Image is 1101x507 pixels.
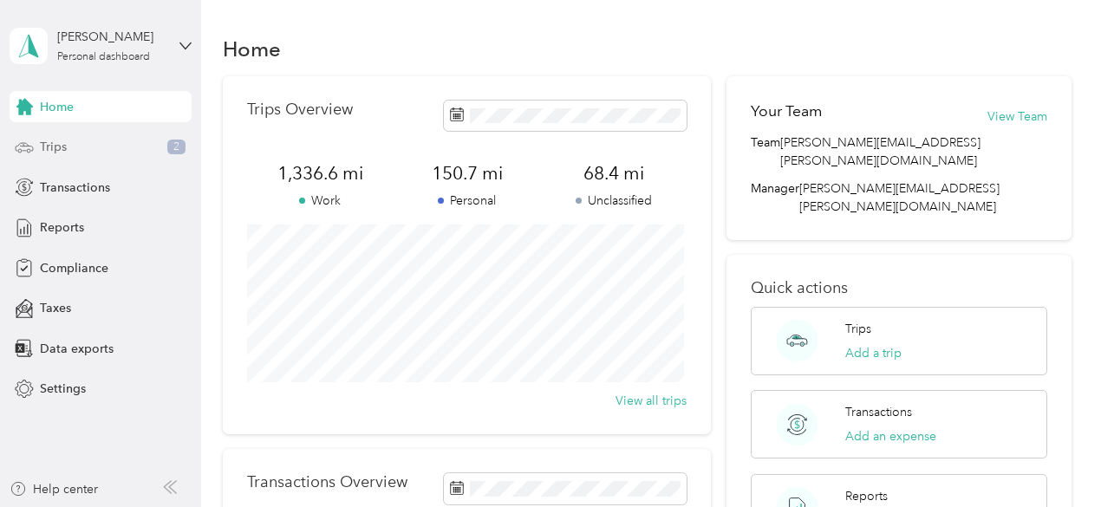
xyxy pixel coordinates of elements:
[40,299,71,317] span: Taxes
[394,192,540,210] p: Personal
[40,179,110,197] span: Transactions
[845,344,902,362] button: Add a trip
[247,161,394,185] span: 1,336.6 mi
[845,427,936,445] button: Add an expense
[751,179,799,216] span: Manager
[40,98,74,116] span: Home
[40,259,108,277] span: Compliance
[40,380,86,398] span: Settings
[394,161,540,185] span: 150.7 mi
[845,403,912,421] p: Transactions
[799,181,1000,214] span: [PERSON_NAME][EMAIL_ADDRESS][PERSON_NAME][DOMAIN_NAME]
[1004,410,1101,507] iframe: Everlance-gr Chat Button Frame
[751,133,780,170] span: Team
[40,138,67,156] span: Trips
[751,101,822,122] h2: Your Team
[540,192,687,210] p: Unclassified
[247,192,394,210] p: Work
[247,101,353,119] p: Trips Overview
[40,218,84,237] span: Reports
[40,340,114,358] span: Data exports
[247,473,407,491] p: Transactions Overview
[167,140,186,155] span: 2
[223,40,281,58] h1: Home
[10,480,98,498] button: Help center
[57,28,166,46] div: [PERSON_NAME]
[845,487,888,505] p: Reports
[845,320,871,338] p: Trips
[751,279,1047,297] p: Quick actions
[540,161,687,185] span: 68.4 mi
[57,52,150,62] div: Personal dashboard
[616,392,687,410] button: View all trips
[987,107,1047,126] button: View Team
[780,133,1047,170] span: [PERSON_NAME][EMAIL_ADDRESS][PERSON_NAME][DOMAIN_NAME]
